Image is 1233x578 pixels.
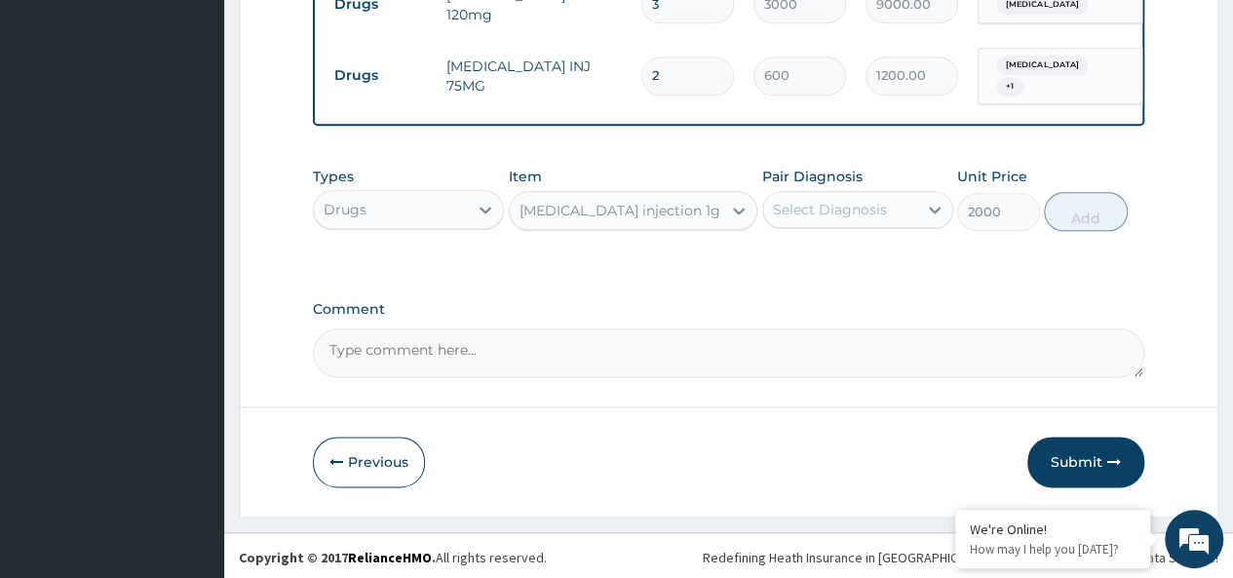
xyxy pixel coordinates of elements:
[313,169,354,185] label: Types
[239,549,436,566] strong: Copyright © 2017 .
[996,56,1088,75] span: [MEDICAL_DATA]
[773,200,887,219] div: Select Diagnosis
[1027,437,1144,487] button: Submit
[996,77,1023,96] span: + 1
[970,520,1136,538] div: We're Online!
[703,548,1218,567] div: Redefining Heath Insurance in [GEOGRAPHIC_DATA] using Telemedicine and Data Science!
[313,301,1144,318] label: Comment
[113,168,269,365] span: We're online!
[101,109,328,135] div: Chat with us now
[324,200,366,219] div: Drugs
[348,549,432,566] a: RelianceHMO
[957,167,1027,186] label: Unit Price
[10,377,371,445] textarea: Type your message and hit 'Enter'
[509,167,542,186] label: Item
[762,167,863,186] label: Pair Diagnosis
[437,47,632,105] td: [MEDICAL_DATA] INJ 75MG
[36,97,79,146] img: d_794563401_company_1708531726252_794563401
[320,10,366,57] div: Minimize live chat window
[520,201,720,220] div: [MEDICAL_DATA] injection 1g
[313,437,425,487] button: Previous
[1044,192,1127,231] button: Add
[970,541,1136,558] p: How may I help you today?
[325,58,437,94] td: Drugs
